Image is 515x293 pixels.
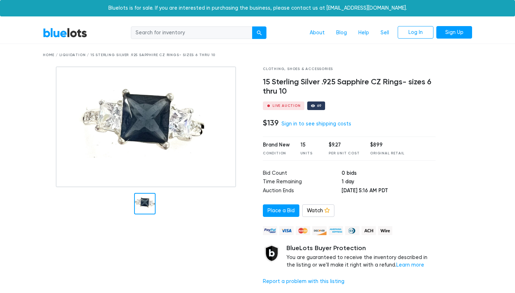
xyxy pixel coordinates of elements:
div: 69 [317,104,322,108]
div: Per Unit Cost [329,151,359,156]
div: Original Retail [370,151,404,156]
a: Place a Bid [263,204,299,217]
img: paypal_credit-80455e56f6e1299e8d57f40c0dcee7b8cd4ae79b9eccbfc37e2480457ba36de9.png [263,226,277,235]
h4: 15 Sterling Silver .925 Sapphire CZ Rings- sizes 6 thru 10 [263,78,436,96]
div: Clothing, Shoes & Accessories [263,66,436,72]
a: Log In [398,26,433,39]
div: You are guaranteed to receive the inventory described in the listing or we'll make it right with ... [286,244,436,269]
img: american_express-ae2a9f97a040b4b41f6397f7637041a5861d5f99d0716c09922aba4e24c8547d.png [329,226,343,235]
img: diners_club-c48f30131b33b1bb0e5d0e2dbd43a8bea4cb12cb2961413e2f4250e06c020426.png [345,226,359,235]
a: Blog [330,26,353,40]
img: visa-79caf175f036a155110d1892330093d4c38f53c55c9ec9e2c3a54a56571784bb.png [279,226,294,235]
a: Watch [302,204,334,217]
img: ach-b7992fed28a4f97f893c574229be66187b9afb3f1a8d16a4691d3d3140a8ab00.png [362,226,376,235]
td: Bid Count [263,169,342,178]
h5: BlueLots Buyer Protection [286,244,436,252]
div: $9.27 [329,141,359,149]
input: Search for inventory [131,26,252,39]
div: Brand New [263,141,290,149]
img: discover-82be18ecfda2d062aad2762c1ca80e2d36a4073d45c9e0ffae68cd515fbd3d32.png [312,226,327,235]
td: [DATE] 5:16 AM PDT [342,187,435,196]
a: Report a problem with this listing [263,278,344,284]
div: 15 [300,141,318,149]
a: Help [353,26,375,40]
a: Sign in to see shipping costs [281,121,351,127]
div: Live Auction [273,104,301,108]
img: buyer_protection_shield-3b65640a83011c7d3ede35a8e5a80bfdfaa6a97447f0071c1475b91a4b0b3d01.png [263,244,281,262]
h4: $139 [263,118,279,128]
div: $899 [370,141,404,149]
img: mastercard-42073d1d8d11d6635de4c079ffdb20a4f30a903dc55d1612383a1b395dd17f39.png [296,226,310,235]
a: About [304,26,330,40]
div: Units [300,151,318,156]
td: Auction Ends [263,187,342,196]
div: Condition [263,151,290,156]
a: BlueLots [43,28,87,38]
img: aecf9f06-e7b8-4439-a91a-a46d3cfdb8e2-1754002603.png [56,66,236,187]
td: 0 bids [342,169,435,178]
td: Time Remaining [263,178,342,187]
div: Home / Liquidation / 15 Sterling Silver .925 Sapphire CZ Rings- sizes 6 thru 10 [43,53,472,58]
a: Sign Up [436,26,472,39]
a: Learn more [396,262,424,268]
a: Sell [375,26,395,40]
img: wire-908396882fe19aaaffefbd8e17b12f2f29708bd78693273c0e28e3a24408487f.png [378,226,392,235]
td: 1 day [342,178,435,187]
